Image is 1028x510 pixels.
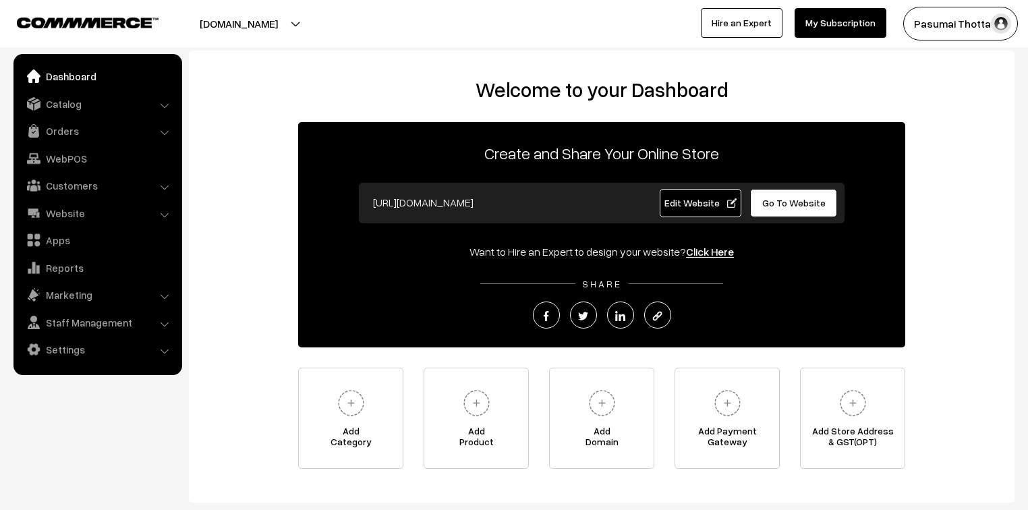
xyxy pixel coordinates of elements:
img: user [991,13,1011,34]
a: AddProduct [424,368,529,469]
a: Dashboard [17,64,177,88]
a: Apps [17,228,177,252]
a: Add Store Address& GST(OPT) [800,368,905,469]
span: Add Payment Gateway [675,426,779,453]
h2: Welcome to your Dashboard [202,78,1001,102]
a: Hire an Expert [701,8,782,38]
a: Catalog [17,92,177,116]
span: Add Product [424,426,528,453]
img: COMMMERCE [17,18,159,28]
a: Website [17,201,177,225]
span: Add Category [299,426,403,453]
img: plus.svg [709,385,746,422]
a: COMMMERCE [17,13,135,30]
span: Add Store Address & GST(OPT) [801,426,905,453]
a: WebPOS [17,146,177,171]
a: Edit Website [660,189,742,217]
a: Marketing [17,283,177,307]
span: Go To Website [762,197,826,208]
a: Add PaymentGateway [675,368,780,469]
button: Pasumai Thotta… [903,7,1018,40]
p: Create and Share Your Online Store [298,141,905,165]
img: plus.svg [834,385,872,422]
a: AddDomain [549,368,654,469]
a: AddCategory [298,368,403,469]
img: plus.svg [583,385,621,422]
img: plus.svg [458,385,495,422]
a: Customers [17,173,177,198]
button: [DOMAIN_NAME] [152,7,325,40]
a: Settings [17,337,177,362]
span: Edit Website [664,197,737,208]
a: Reports [17,256,177,280]
a: Click Here [686,245,734,258]
span: Add Domain [550,426,654,453]
span: SHARE [575,278,629,289]
a: Orders [17,119,177,143]
div: Want to Hire an Expert to design your website? [298,244,905,260]
a: Go To Website [750,189,837,217]
a: My Subscription [795,8,886,38]
a: Staff Management [17,310,177,335]
img: plus.svg [333,385,370,422]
